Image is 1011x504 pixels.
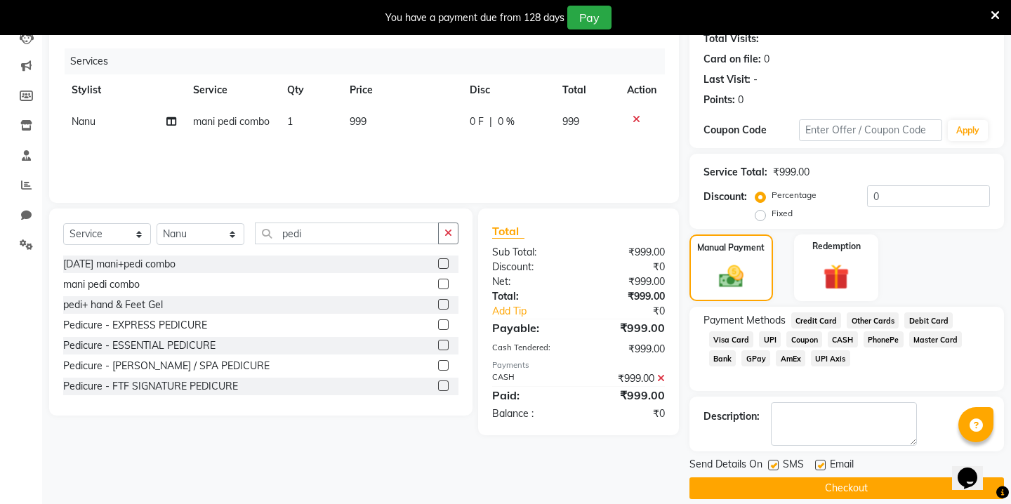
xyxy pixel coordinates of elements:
[703,72,751,87] div: Last Visit:
[799,119,942,141] input: Enter Offer / Coupon Code
[697,241,765,254] label: Manual Payment
[579,406,675,421] div: ₹0
[703,165,767,180] div: Service Total:
[764,52,769,67] div: 0
[703,32,759,46] div: Total Visits:
[63,338,216,353] div: Pedicure - ESSENTIAL PEDICURE
[703,409,760,424] div: Description:
[554,74,618,106] th: Total
[63,318,207,333] div: Pedicure - EXPRESS PEDICURE
[703,52,761,67] div: Card on file:
[904,312,953,329] span: Debit Card
[193,115,270,128] span: mani pedi combo
[772,207,793,220] label: Fixed
[255,223,439,244] input: Search or Scan
[63,277,140,292] div: mani pedi combo
[689,457,762,475] span: Send Details On
[482,304,595,319] a: Add Tip
[470,114,484,129] span: 0 F
[579,319,675,336] div: ₹999.00
[461,74,554,106] th: Disc
[562,115,579,128] span: 999
[482,245,579,260] div: Sub Total:
[948,120,988,141] button: Apply
[65,48,675,74] div: Services
[567,6,612,29] button: Pay
[595,304,675,319] div: ₹0
[482,342,579,357] div: Cash Tendered:
[791,312,842,329] span: Credit Card
[482,371,579,386] div: CASH
[482,319,579,336] div: Payable:
[492,359,665,371] div: Payments
[815,261,857,293] img: _gift.svg
[703,190,747,204] div: Discount:
[63,359,270,373] div: Pedicure - [PERSON_NAME] / SPA PEDICURE
[579,274,675,289] div: ₹999.00
[830,457,854,475] span: Email
[786,331,822,347] span: Coupon
[709,350,736,366] span: Bank
[72,115,95,128] span: Nanu
[711,263,751,291] img: _cash.svg
[828,331,858,347] span: CASH
[63,298,163,312] div: pedi+ hand & Feet Gel
[482,406,579,421] div: Balance :
[579,387,675,404] div: ₹999.00
[759,331,781,347] span: UPI
[909,331,963,347] span: Master Card
[287,115,293,128] span: 1
[350,115,366,128] span: 999
[341,74,461,106] th: Price
[738,93,744,107] div: 0
[619,74,665,106] th: Action
[185,74,279,106] th: Service
[952,448,997,490] iframe: chat widget
[703,313,786,328] span: Payment Methods
[709,331,754,347] span: Visa Card
[703,123,799,138] div: Coupon Code
[63,379,238,394] div: Pedicure - FTF SIGNATURE PEDICURE
[772,189,817,201] label: Percentage
[847,312,899,329] span: Other Cards
[385,11,564,25] div: You have a payment due from 128 days
[783,457,804,475] span: SMS
[703,93,735,107] div: Points:
[489,114,492,129] span: |
[482,289,579,304] div: Total:
[811,350,850,366] span: UPI Axis
[279,74,341,106] th: Qty
[864,331,904,347] span: PhonePe
[741,350,770,366] span: GPay
[482,387,579,404] div: Paid:
[776,350,805,366] span: AmEx
[753,72,758,87] div: -
[773,165,810,180] div: ₹999.00
[482,260,579,274] div: Discount:
[579,342,675,357] div: ₹999.00
[482,274,579,289] div: Net:
[812,240,861,253] label: Redemption
[492,224,524,239] span: Total
[63,257,176,272] div: [DATE] mani+pedi combo
[579,289,675,304] div: ₹999.00
[63,74,185,106] th: Stylist
[689,477,1004,499] button: Checkout
[498,114,515,129] span: 0 %
[579,371,675,386] div: ₹999.00
[579,260,675,274] div: ₹0
[579,245,675,260] div: ₹999.00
